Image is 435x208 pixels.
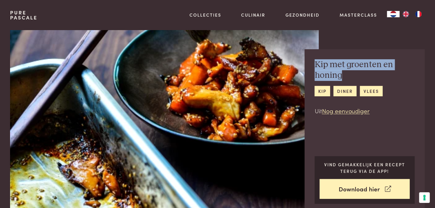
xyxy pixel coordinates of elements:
p: Vind gemakkelijk een recept terug via de app! [320,161,410,174]
a: FR [412,11,425,17]
button: Uw voorkeuren voor toestemming voor trackingtechnologieën [419,192,430,203]
a: PurePascale [10,10,37,20]
h2: Kip met groenten en honing [315,59,415,81]
a: Collecties [189,12,221,18]
p: Uit [315,106,415,115]
a: vlees [360,86,383,96]
aside: Language selected: Nederlands [387,11,425,17]
a: Masterclass [340,12,377,18]
a: Culinair [241,12,266,18]
a: Nog eenvoudiger [322,106,370,115]
a: Download hier [320,179,410,199]
ul: Language list [400,11,425,17]
a: EN [400,11,412,17]
a: Gezondheid [286,12,320,18]
a: kip [315,86,330,96]
div: Language [387,11,400,17]
a: diner [334,86,357,96]
a: NL [387,11,400,17]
